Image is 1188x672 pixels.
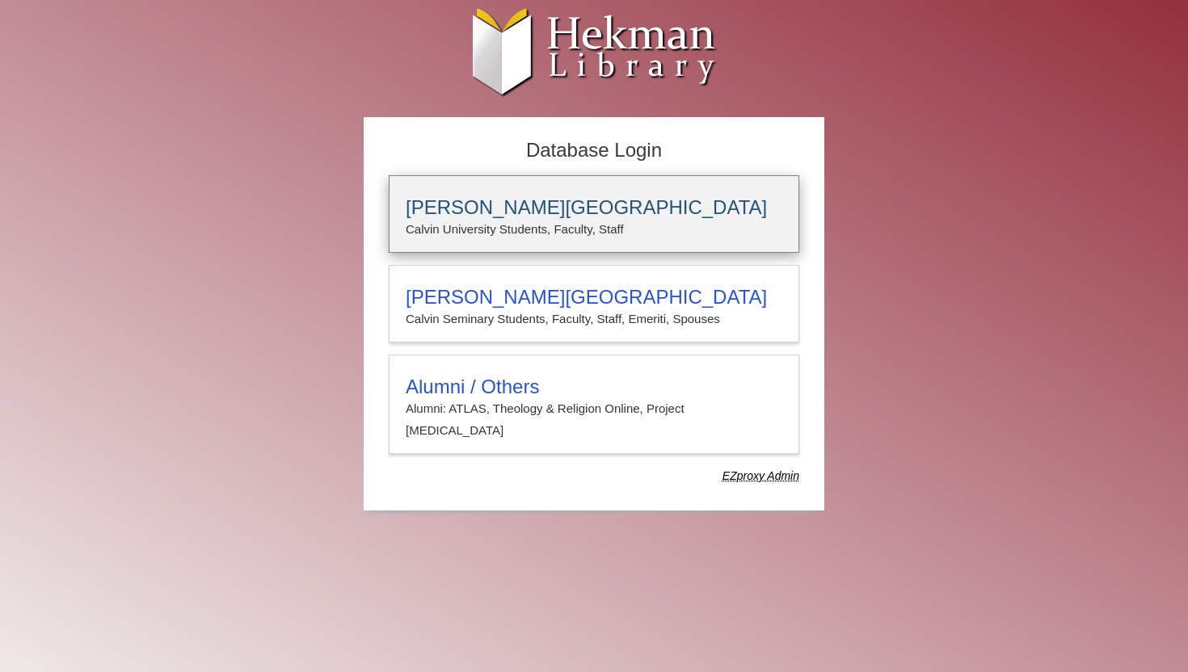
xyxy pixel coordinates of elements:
summary: Alumni / OthersAlumni: ATLAS, Theology & Religion Online, Project [MEDICAL_DATA] [406,376,782,441]
a: [PERSON_NAME][GEOGRAPHIC_DATA]Calvin Seminary Students, Faculty, Staff, Emeriti, Spouses [389,265,799,342]
a: [PERSON_NAME][GEOGRAPHIC_DATA]Calvin University Students, Faculty, Staff [389,175,799,253]
dfn: Use Alumni login [722,469,799,482]
p: Alumni: ATLAS, Theology & Religion Online, Project [MEDICAL_DATA] [406,398,782,441]
h2: Database Login [381,134,807,167]
h3: Alumni / Others [406,376,782,398]
p: Calvin Seminary Students, Faculty, Staff, Emeriti, Spouses [406,309,782,330]
h3: [PERSON_NAME][GEOGRAPHIC_DATA] [406,196,782,219]
h3: [PERSON_NAME][GEOGRAPHIC_DATA] [406,286,782,309]
p: Calvin University Students, Faculty, Staff [406,219,782,240]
